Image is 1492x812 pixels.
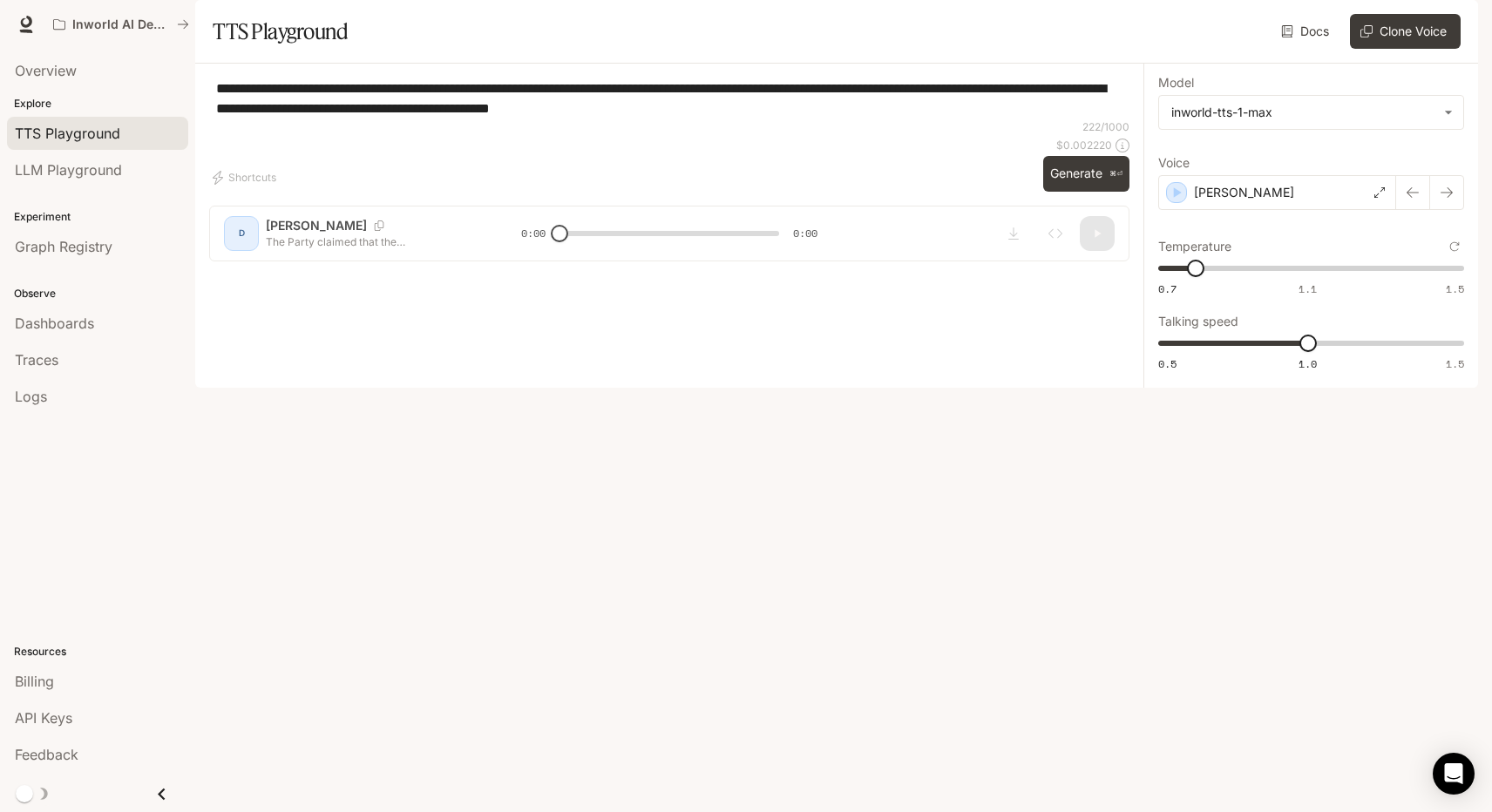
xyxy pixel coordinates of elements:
p: Temperature [1158,240,1231,253]
p: [PERSON_NAME] [1194,184,1294,201]
button: All workspaces [45,7,197,42]
p: ⌘⏎ [1109,169,1122,179]
p: Voice [1158,157,1190,169]
div: inworld-tts-1-max [1159,96,1463,129]
span: 0.7 [1158,281,1177,296]
p: 222 / 1000 [1082,119,1129,134]
p: Talking speed [1158,315,1238,328]
span: 1.1 [1299,281,1317,296]
span: 1.5 [1446,356,1464,371]
span: 1.0 [1299,356,1317,371]
span: 1.5 [1446,281,1464,296]
p: Inworld AI Demos [72,17,170,32]
p: Model [1158,77,1194,89]
a: Docs [1278,14,1336,49]
div: inworld-tts-1-max [1171,104,1435,121]
button: Clone Voice [1350,14,1461,49]
p: $ 0.002220 [1056,138,1112,152]
button: Generate⌘⏎ [1043,156,1129,192]
button: Shortcuts [209,164,283,192]
div: Open Intercom Messenger [1433,753,1475,795]
h1: TTS Playground [213,14,348,49]
button: Reset to default [1445,237,1464,256]
span: 0.5 [1158,356,1177,371]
